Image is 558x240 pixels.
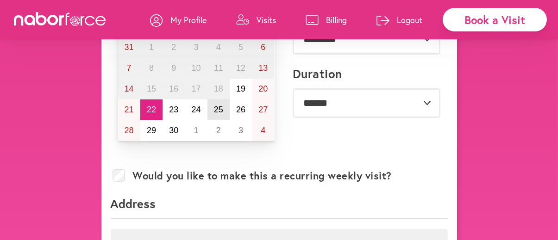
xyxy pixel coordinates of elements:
[207,79,230,99] button: September 18, 2025
[185,58,207,79] button: September 10, 2025
[125,105,134,114] abbr: September 21, 2025
[376,6,422,34] a: Logout
[216,126,221,135] abbr: October 2, 2025
[150,6,207,34] a: My Profile
[207,37,230,58] button: September 4, 2025
[230,120,252,141] button: October 3, 2025
[118,120,140,141] button: September 28, 2025
[252,37,274,58] button: September 6, 2025
[140,37,163,58] button: September 1, 2025
[125,43,134,52] abbr: August 31, 2025
[258,105,268,114] abbr: September 27, 2025
[238,126,243,135] abbr: October 3, 2025
[326,14,347,25] p: Billing
[169,84,178,93] abbr: September 16, 2025
[214,63,223,73] abbr: September 11, 2025
[258,84,268,93] abbr: September 20, 2025
[118,37,140,58] button: August 31, 2025
[443,8,547,31] div: Book a Visit
[147,84,156,93] abbr: September 15, 2025
[238,43,243,52] abbr: September 5, 2025
[230,58,252,79] button: September 12, 2025
[236,6,276,34] a: Visits
[236,84,245,93] abbr: September 19, 2025
[171,63,176,73] abbr: September 9, 2025
[163,58,185,79] button: September 9, 2025
[185,79,207,99] button: September 17, 2025
[230,99,252,120] button: September 26, 2025
[207,99,230,120] button: September 25, 2025
[147,126,156,135] abbr: September 29, 2025
[293,67,342,81] label: Duration
[118,79,140,99] button: September 14, 2025
[230,37,252,58] button: September 5, 2025
[140,58,163,79] button: September 8, 2025
[252,120,274,141] button: October 4, 2025
[169,105,178,114] abbr: September 23, 2025
[252,79,274,99] button: September 20, 2025
[194,43,198,52] abbr: September 3, 2025
[230,79,252,99] button: September 19, 2025
[185,99,207,120] button: September 24, 2025
[261,43,265,52] abbr: September 6, 2025
[132,170,392,182] label: Would you like to make this a recurring weekly visit?
[258,63,268,73] abbr: September 13, 2025
[125,126,134,135] abbr: September 28, 2025
[147,105,156,114] abbr: September 22, 2025
[185,37,207,58] button: September 3, 2025
[149,63,154,73] abbr: September 8, 2025
[252,99,274,120] button: September 27, 2025
[236,63,245,73] abbr: September 12, 2025
[169,126,178,135] abbr: September 30, 2025
[140,120,163,141] button: September 29, 2025
[111,196,448,219] p: Address
[170,14,207,25] p: My Profile
[163,120,185,141] button: September 30, 2025
[149,43,154,52] abbr: September 1, 2025
[140,79,163,99] button: September 15, 2025
[163,99,185,120] button: September 23, 2025
[191,84,201,93] abbr: September 17, 2025
[163,37,185,58] button: September 2, 2025
[125,84,134,93] abbr: September 14, 2025
[185,120,207,141] button: October 1, 2025
[216,43,221,52] abbr: September 4, 2025
[191,105,201,114] abbr: September 24, 2025
[236,105,245,114] abbr: September 26, 2025
[163,79,185,99] button: September 16, 2025
[140,99,163,120] button: September 22, 2025
[118,99,140,120] button: September 21, 2025
[261,126,265,135] abbr: October 4, 2025
[194,126,198,135] abbr: October 1, 2025
[191,63,201,73] abbr: September 10, 2025
[257,14,276,25] p: Visits
[252,58,274,79] button: September 13, 2025
[118,58,140,79] button: September 7, 2025
[207,58,230,79] button: September 11, 2025
[214,84,223,93] abbr: September 18, 2025
[171,43,176,52] abbr: September 2, 2025
[306,6,347,34] a: Billing
[397,14,422,25] p: Logout
[207,120,230,141] button: October 2, 2025
[214,105,223,114] abbr: September 25, 2025
[127,63,132,73] abbr: September 7, 2025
